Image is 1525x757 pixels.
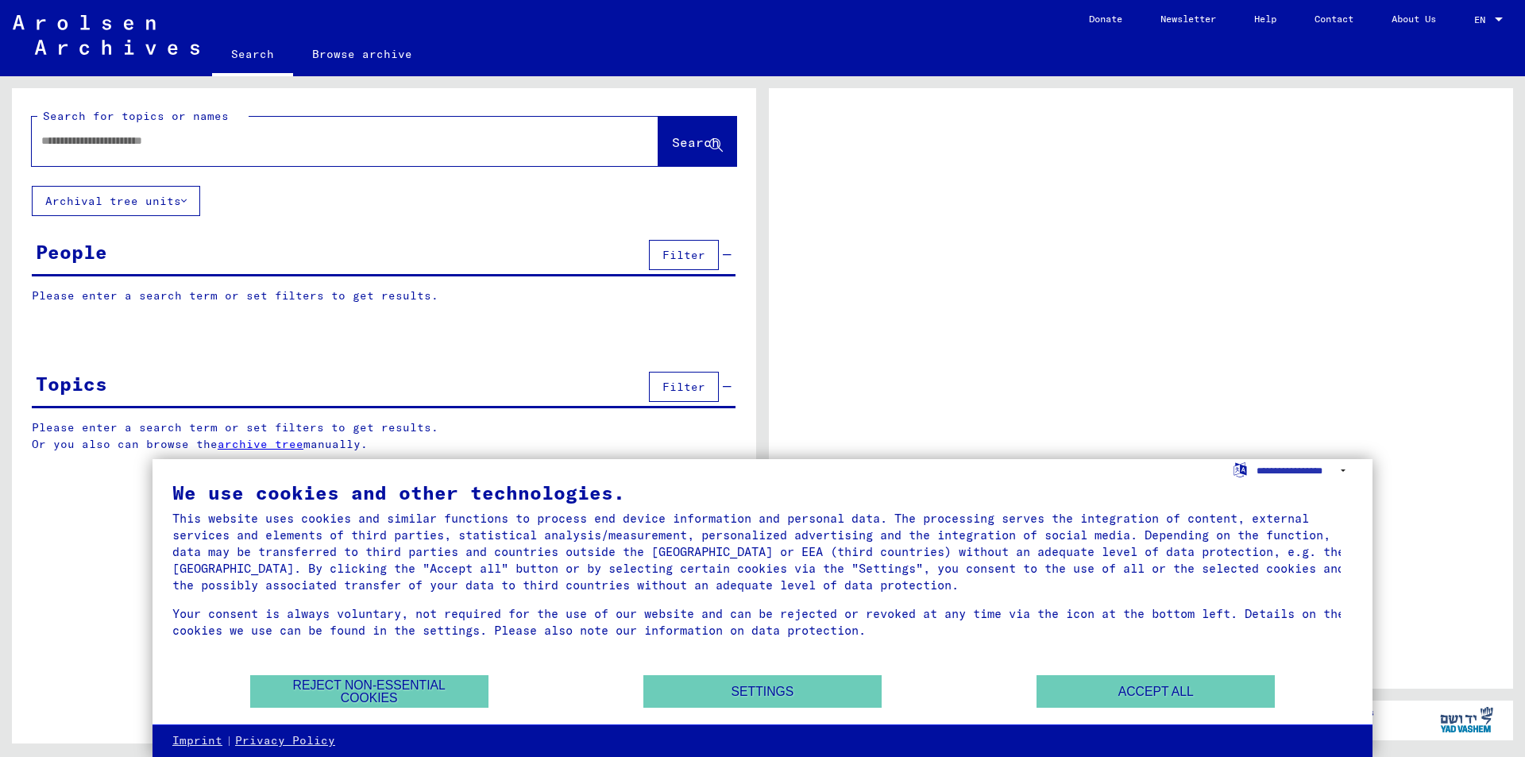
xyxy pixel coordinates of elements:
div: Your consent is always voluntary, not required for the use of our website and can be rejected or ... [172,605,1353,639]
button: Accept all [1037,675,1275,708]
a: Privacy Policy [235,733,335,749]
div: We use cookies and other technologies. [172,483,1353,502]
span: Search [672,134,720,150]
a: Browse archive [293,35,431,73]
img: Arolsen_neg.svg [13,15,199,55]
p: Please enter a search term or set filters to get results. [32,288,735,304]
span: EN [1474,14,1492,25]
div: People [36,238,107,266]
mat-label: Search for topics or names [43,109,229,123]
button: Filter [649,240,719,270]
a: archive tree [218,437,303,451]
button: Archival tree units [32,186,200,216]
div: Topics [36,369,107,398]
span: Filter [662,380,705,394]
div: This website uses cookies and similar functions to process end device information and personal da... [172,510,1353,593]
button: Filter [649,372,719,402]
a: Imprint [172,733,222,749]
button: Reject non-essential cookies [250,675,488,708]
button: Search [658,117,736,166]
a: Search [212,35,293,76]
button: Settings [643,675,882,708]
p: Please enter a search term or set filters to get results. Or you also can browse the manually. [32,419,736,453]
span: Filter [662,248,705,262]
img: yv_logo.png [1437,700,1496,740]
